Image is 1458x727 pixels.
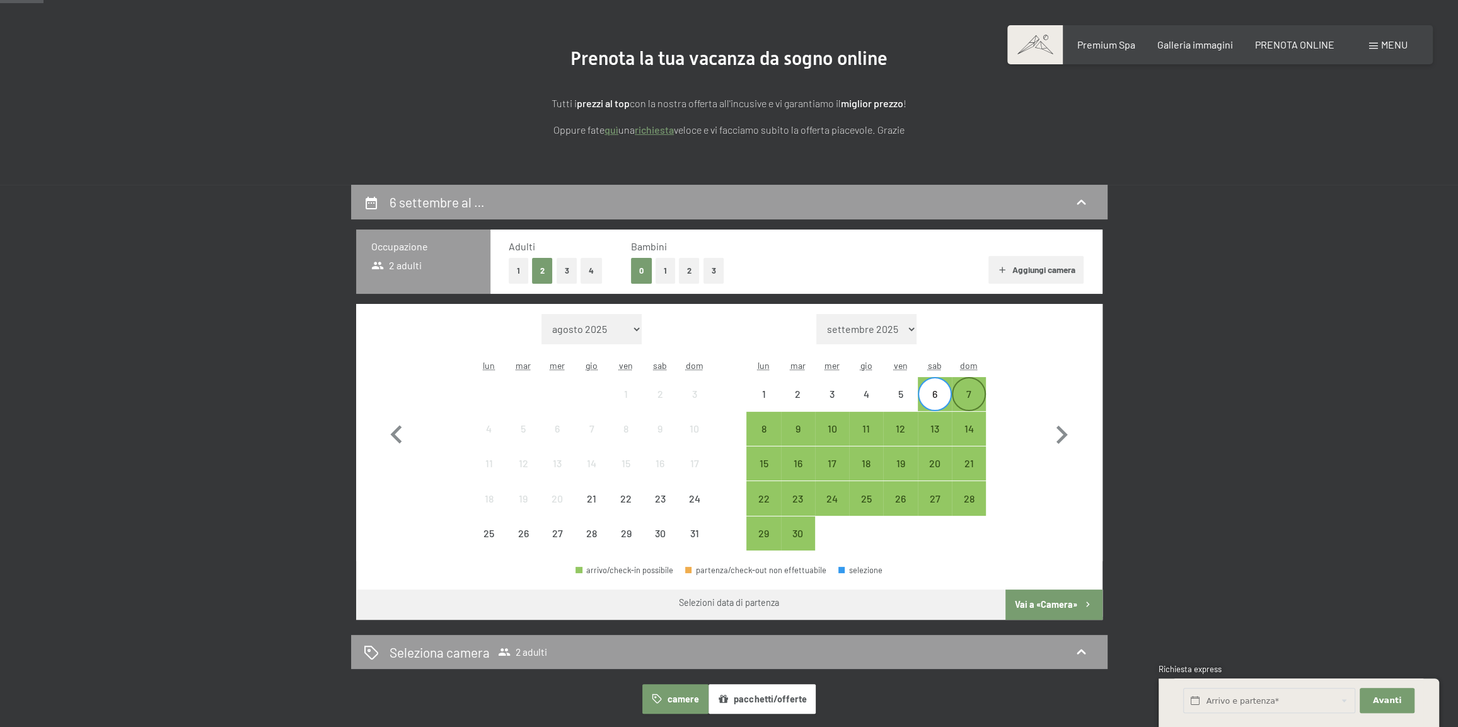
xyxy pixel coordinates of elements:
[816,389,848,421] div: 3
[919,424,951,455] div: 13
[642,684,708,713] button: camere
[816,494,848,525] div: 24
[631,258,652,284] button: 0
[506,481,540,515] div: partenza/check-out non effettuabile
[472,481,506,515] div: Mon Aug 18 2025
[781,516,815,550] div: Tue Sep 30 2025
[1159,664,1222,674] span: Richiesta express
[748,389,779,421] div: 1
[849,412,883,446] div: Thu Sep 11 2025
[918,446,952,480] div: Sat Sep 20 2025
[541,424,573,455] div: 6
[576,494,608,525] div: 21
[960,360,978,371] abbr: domenica
[1077,38,1135,50] a: Premium Spa
[677,516,711,550] div: partenza/check-out non effettuabile
[883,481,917,515] div: Fri Sep 26 2025
[541,458,573,490] div: 13
[506,516,540,550] div: Tue Aug 26 2025
[849,377,883,411] div: Thu Sep 04 2025
[371,259,422,272] span: 2 adulti
[581,258,602,284] button: 4
[883,481,917,515] div: partenza/check-out possibile
[685,566,826,574] div: partenza/check-out non effettuabile
[390,194,485,210] h2: 6 settembre al …
[781,446,815,480] div: Tue Sep 16 2025
[838,566,882,574] div: selezione
[1043,314,1080,551] button: Mese successivo
[609,481,643,515] div: partenza/check-out non effettuabile
[609,377,643,411] div: Fri Aug 01 2025
[746,516,780,550] div: Mon Sep 29 2025
[506,446,540,480] div: Tue Aug 12 2025
[619,360,633,371] abbr: venerdì
[952,481,986,515] div: partenza/check-out possibile
[883,377,917,411] div: Fri Sep 05 2025
[953,389,985,421] div: 7
[609,446,643,480] div: partenza/check-out non effettuabile
[677,377,711,411] div: Sun Aug 03 2025
[678,389,710,421] div: 3
[952,481,986,515] div: Sun Sep 28 2025
[541,494,573,525] div: 20
[610,389,642,421] div: 1
[575,481,609,515] div: partenza/check-out non effettuabile
[609,516,643,550] div: partenza/check-out non effettuabile
[849,377,883,411] div: partenza/check-out non effettuabile
[918,412,952,446] div: Sat Sep 13 2025
[782,458,814,490] div: 16
[576,528,608,560] div: 28
[1255,38,1334,50] a: PRENOTA ONLINE
[952,412,986,446] div: partenza/check-out possibile
[570,47,888,69] span: Prenota la tua vacanza da sogno online
[483,360,495,371] abbr: lunedì
[952,446,986,480] div: partenza/check-out possibile
[678,528,710,560] div: 31
[815,412,849,446] div: Wed Sep 10 2025
[781,377,815,411] div: partenza/check-out non effettuabile
[824,360,840,371] abbr: mercoledì
[918,446,952,480] div: partenza/check-out possibile
[507,424,539,455] div: 5
[815,481,849,515] div: Wed Sep 24 2025
[841,97,903,109] strong: miglior prezzo
[1157,38,1233,50] a: Galleria immagini
[414,122,1044,138] p: Oppure fate una veloce e vi facciamo subito la offerta piacevole. Grazie
[1373,695,1401,706] span: Avanti
[918,377,952,411] div: partenza/check-out possibile
[472,516,506,550] div: Mon Aug 25 2025
[850,389,882,421] div: 4
[677,446,711,480] div: Sun Aug 17 2025
[532,258,553,284] button: 2
[540,412,574,446] div: partenza/check-out non effettuabile
[575,446,609,480] div: partenza/check-out non effettuabile
[894,360,908,371] abbr: venerdì
[988,256,1084,284] button: Aggiungi camera
[540,446,574,480] div: Wed Aug 13 2025
[605,124,618,136] a: quì
[849,446,883,480] div: partenza/check-out possibile
[781,446,815,480] div: partenza/check-out possibile
[643,516,677,550] div: Sat Aug 30 2025
[884,458,916,490] div: 19
[746,446,780,480] div: Mon Sep 15 2025
[509,258,528,284] button: 1
[643,377,677,411] div: Sat Aug 02 2025
[746,481,780,515] div: Mon Sep 22 2025
[540,516,574,550] div: partenza/check-out non effettuabile
[472,412,506,446] div: Mon Aug 04 2025
[918,481,952,515] div: Sat Sep 27 2025
[643,412,677,446] div: Sat Aug 09 2025
[677,412,711,446] div: Sun Aug 10 2025
[644,458,676,490] div: 16
[816,458,848,490] div: 17
[677,481,711,515] div: Sun Aug 24 2025
[919,389,951,421] div: 6
[644,528,676,560] div: 30
[746,377,780,411] div: Mon Sep 01 2025
[507,458,539,490] div: 12
[473,458,505,490] div: 11
[677,412,711,446] div: partenza/check-out non effettuabile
